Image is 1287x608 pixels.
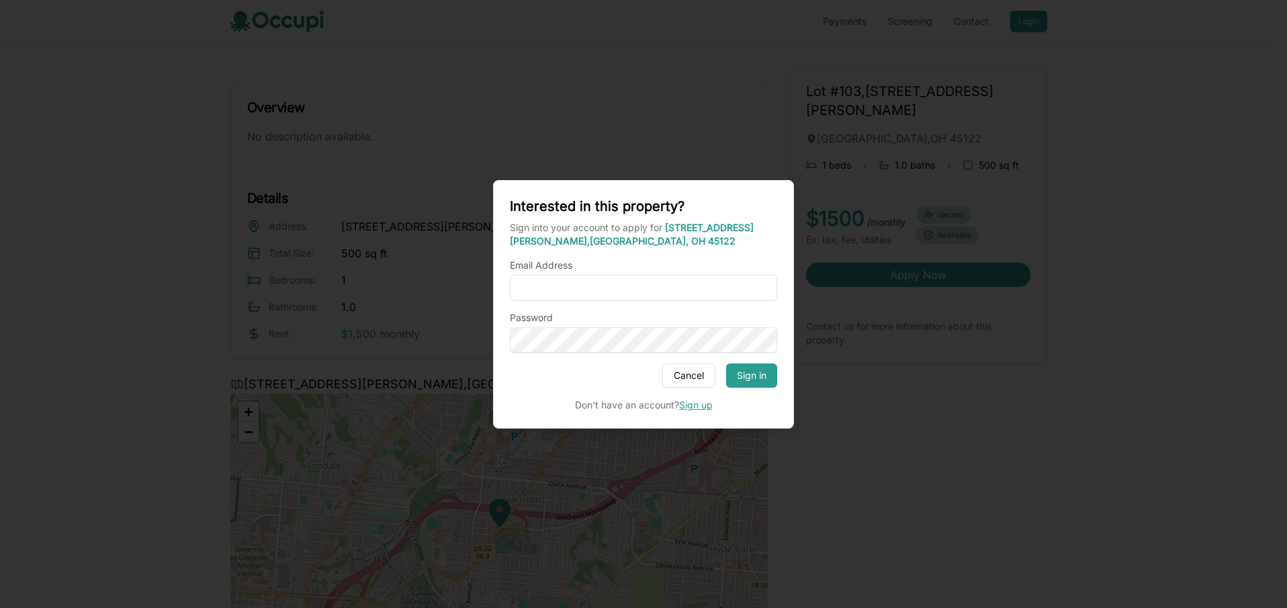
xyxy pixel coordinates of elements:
[510,259,777,272] label: Email Address
[510,197,777,216] h2: Interested in this property?
[510,311,777,324] label: Password
[510,221,777,248] p: Sign into your account to apply for
[726,363,777,388] button: Sign in
[679,399,713,410] a: Sign up
[575,399,679,410] span: Don't have an account?
[662,363,715,388] button: Cancel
